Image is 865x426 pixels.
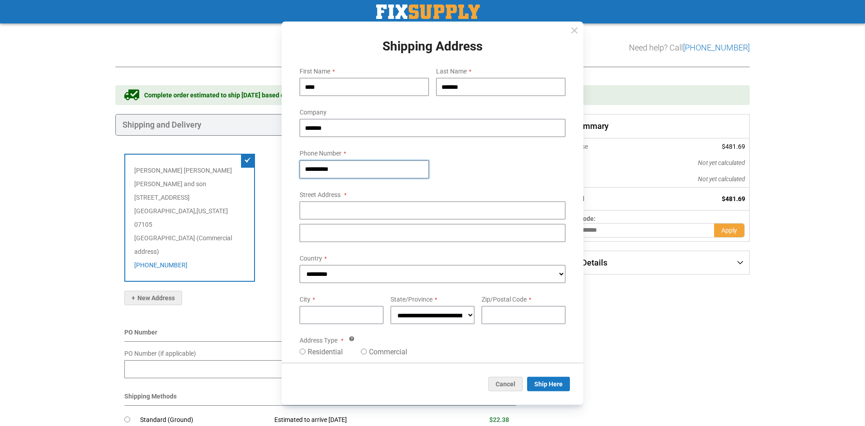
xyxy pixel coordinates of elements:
span: Last Name [436,68,467,75]
span: First Name [300,68,330,75]
div: Shipping and Delivery [115,114,525,136]
span: PO Number (if applicable) [124,350,196,357]
span: Address Type [300,337,337,344]
div: PO Number [124,328,516,342]
span: Not yet calculated [698,159,745,166]
span: $481.69 [722,195,745,202]
button: Cancel [488,377,523,391]
img: Fix Industrial Supply [376,5,480,19]
button: Ship Here [527,377,570,391]
h1: Shipping Address [292,39,573,53]
span: Apply [721,227,737,234]
th: Merchandise [547,138,637,155]
a: [PHONE_NUMBER] [134,261,187,269]
h1: Check Out [115,38,750,58]
span: City [300,296,310,303]
span: State/Province [391,296,432,303]
span: Complete order estimated to ship [DATE] based on all items in your cart. [144,91,349,100]
button: Apply [714,223,745,238]
span: Ship Here [534,380,563,388]
span: Country [300,254,322,261]
span: New Address [132,294,175,302]
span: $22.38 [489,416,509,423]
span: Cancel [496,380,515,388]
span: Order Summary [547,114,750,138]
label: Commercial [369,347,407,357]
span: Not yet calculated [698,175,745,183]
span: Phone Number [300,150,341,157]
span: Street Address [300,191,341,198]
th: Tax [547,171,637,188]
div: Shipping Methods [124,392,516,406]
label: Residential [308,347,343,357]
span: Zip/Postal Code [482,296,527,303]
a: [PHONE_NUMBER] [683,43,750,52]
div: [PERSON_NAME] [PERSON_NAME] [PERSON_NAME] and son [STREET_ADDRESS] [GEOGRAPHIC_DATA] , 07105 [GEO... [124,154,255,282]
h3: Need help? Call [629,43,750,52]
span: $481.69 [722,143,745,150]
button: New Address [124,291,182,305]
span: [US_STATE] [196,207,228,215]
a: store logo [376,5,480,19]
span: Company [300,109,327,116]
